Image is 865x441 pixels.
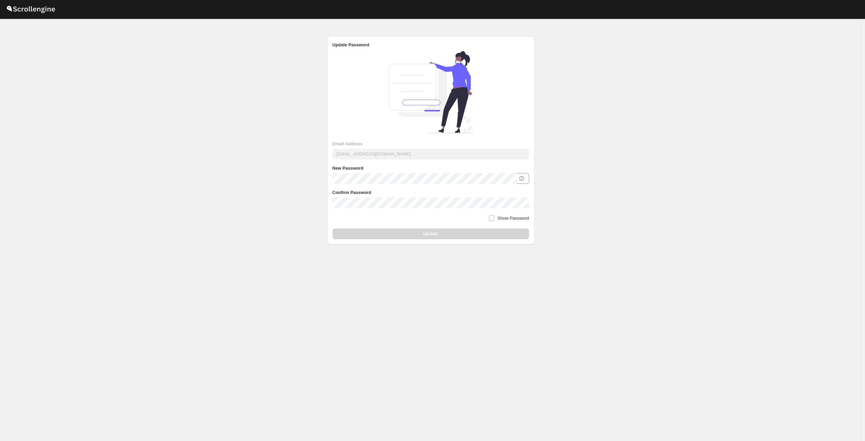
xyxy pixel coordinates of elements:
b: Email Address [332,141,363,146]
img: password-reset.svg [389,51,473,133]
b: New Password [332,166,364,171]
b: Confirm Password [332,190,371,195]
span: Show Password [497,216,529,221]
h2: Update Password [332,42,529,48]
